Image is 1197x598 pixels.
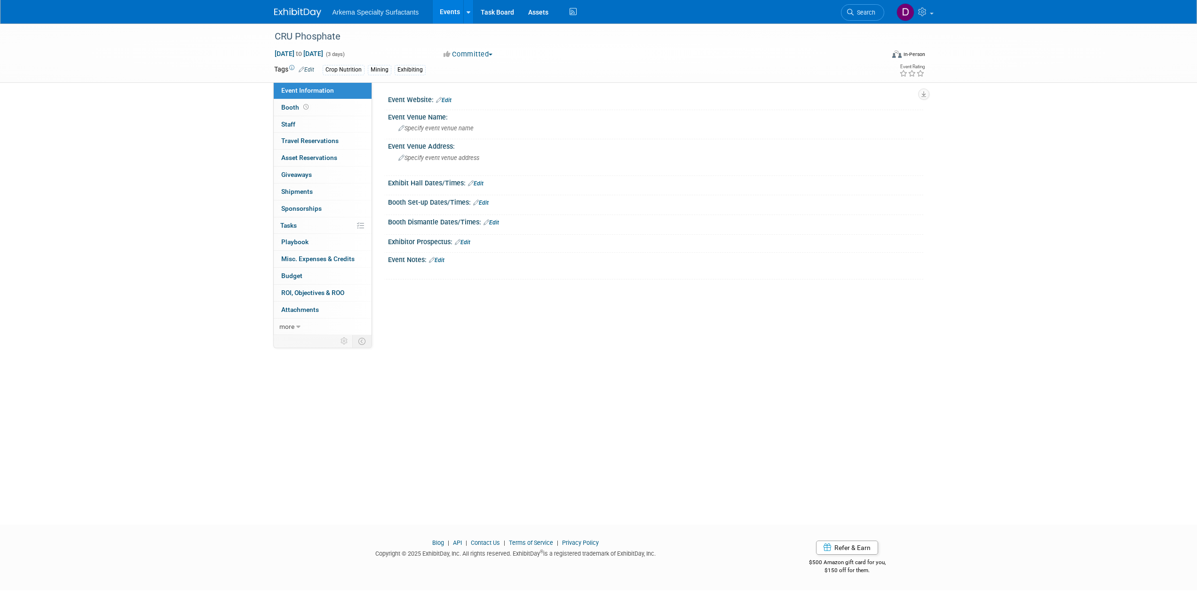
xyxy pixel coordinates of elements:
[274,183,372,200] a: Shipments
[816,541,878,555] a: Refer & Earn
[388,215,923,227] div: Booth Dismantle Dates/Times:
[281,306,319,313] span: Attachments
[453,539,462,546] a: API
[896,3,914,21] img: Diane Stepanic
[281,137,339,144] span: Travel Reservations
[398,154,479,161] span: Specify event venue address
[540,549,543,554] sup: ®
[274,268,372,284] a: Budget
[388,253,923,265] div: Event Notes:
[455,239,470,246] a: Edit
[281,272,302,279] span: Budget
[281,238,309,246] span: Playbook
[274,133,372,149] a: Travel Reservations
[445,539,452,546] span: |
[841,4,884,21] a: Search
[771,566,923,574] div: $150 off for them.
[903,51,925,58] div: In-Person
[368,65,391,75] div: Mining
[473,199,489,206] a: Edit
[395,65,426,75] div: Exhibiting
[274,217,372,234] a: Tasks
[274,49,324,58] span: [DATE] [DATE]
[294,50,303,57] span: to
[829,49,926,63] div: Event Format
[899,64,925,69] div: Event Rating
[271,28,870,45] div: CRU Phosphate
[892,50,902,58] img: Format-Inperson.png
[484,219,499,226] a: Edit
[440,49,496,59] button: Committed
[436,97,452,104] a: Edit
[281,171,312,178] span: Giveaways
[274,234,372,250] a: Playbook
[463,539,469,546] span: |
[274,8,321,17] img: ExhibitDay
[274,99,372,116] a: Booth
[281,104,310,111] span: Booth
[274,200,372,217] a: Sponsorships
[501,539,507,546] span: |
[854,9,875,16] span: Search
[388,235,923,247] div: Exhibitor Prospectus:
[352,335,372,347] td: Toggle Event Tabs
[555,539,561,546] span: |
[388,176,923,188] div: Exhibit Hall Dates/Times:
[388,110,923,122] div: Event Venue Name:
[274,302,372,318] a: Attachments
[279,323,294,330] span: more
[336,335,353,347] td: Personalize Event Tab Strip
[333,8,419,16] span: Arkema Specialty Surfactants
[432,539,444,546] a: Blog
[281,154,337,161] span: Asset Reservations
[281,205,322,212] span: Sponsorships
[281,289,344,296] span: ROI, Objectives & ROO
[274,319,372,335] a: more
[509,539,553,546] a: Terms of Service
[281,188,313,195] span: Shipments
[281,87,334,94] span: Event Information
[325,51,345,57] span: (3 days)
[429,257,444,263] a: Edit
[398,125,474,132] span: Specify event venue name
[274,285,372,301] a: ROI, Objectives & ROO
[299,66,314,73] a: Edit
[274,64,314,75] td: Tags
[323,65,365,75] div: Crop Nutrition
[274,167,372,183] a: Giveaways
[388,93,923,105] div: Event Website:
[388,139,923,151] div: Event Venue Address:
[562,539,599,546] a: Privacy Policy
[771,552,923,574] div: $500 Amazon gift card for you,
[280,222,297,229] span: Tasks
[274,547,758,558] div: Copyright © 2025 ExhibitDay, Inc. All rights reserved. ExhibitDay is a registered trademark of Ex...
[301,104,310,111] span: Booth not reserved yet
[388,195,923,207] div: Booth Set-up Dates/Times:
[471,539,500,546] a: Contact Us
[281,255,355,263] span: Misc. Expenses & Credits
[274,82,372,99] a: Event Information
[281,120,295,128] span: Staff
[468,180,484,187] a: Edit
[274,116,372,133] a: Staff
[274,150,372,166] a: Asset Reservations
[274,251,372,267] a: Misc. Expenses & Credits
